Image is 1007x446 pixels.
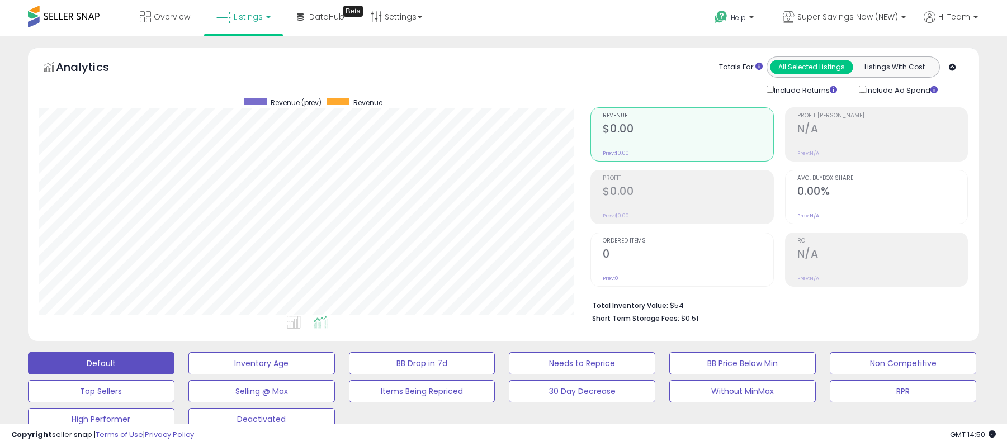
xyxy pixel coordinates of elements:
button: 30 Day Decrease [509,380,655,402]
small: Prev: 0 [603,275,618,282]
i: Get Help [714,10,728,24]
span: Help [731,13,746,22]
span: ROI [797,238,967,244]
div: Include Ad Spend [850,83,956,96]
span: Profit [603,175,773,182]
span: DataHub [309,11,344,22]
small: Prev: $0.00 [603,212,629,219]
span: Revenue (prev) [271,98,322,107]
span: Revenue [603,113,773,119]
small: Prev: $0.00 [603,150,629,156]
a: Help [706,2,765,36]
span: Avg. Buybox Share [797,175,967,182]
b: Total Inventory Value: [592,301,668,310]
button: Listings With Cost [853,60,936,74]
button: Needs to Reprice [509,352,655,374]
button: Deactivated [188,408,335,430]
div: Include Returns [758,83,850,96]
h2: $0.00 [603,122,773,137]
button: All Selected Listings [770,60,853,74]
a: Privacy Policy [145,429,194,440]
a: Hi Team [924,11,978,36]
li: $54 [592,298,959,311]
h2: 0.00% [797,185,967,200]
div: Tooltip anchor [343,6,363,17]
button: Inventory Age [188,352,335,374]
button: BB Drop in 7d [349,352,495,374]
button: Top Sellers [28,380,174,402]
a: Terms of Use [96,429,143,440]
button: Selling @ Max [188,380,335,402]
b: Short Term Storage Fees: [592,314,679,323]
h2: 0 [603,248,773,263]
span: 2025-10-14 14:50 GMT [950,429,996,440]
span: Ordered Items [603,238,773,244]
button: High Performer [28,408,174,430]
span: Hi Team [938,11,970,22]
small: Prev: N/A [797,150,819,156]
h2: N/A [797,248,967,263]
div: seller snap | | [11,430,194,440]
button: Default [28,352,174,374]
small: Prev: N/A [797,275,819,282]
span: Overview [154,11,190,22]
span: Profit [PERSON_NAME] [797,113,967,119]
h2: N/A [797,122,967,137]
button: BB Price Below Min [669,352,816,374]
h2: $0.00 [603,185,773,200]
button: Non Competitive [830,352,976,374]
button: RPR [830,380,976,402]
button: Without MinMax [669,380,816,402]
span: Super Savings Now (NEW) [797,11,898,22]
span: Revenue [353,98,382,107]
button: Items Being Repriced [349,380,495,402]
span: Listings [234,11,263,22]
span: $0.51 [681,313,698,324]
small: Prev: N/A [797,212,819,219]
div: Totals For [719,62,763,73]
strong: Copyright [11,429,52,440]
h5: Analytics [56,59,131,78]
